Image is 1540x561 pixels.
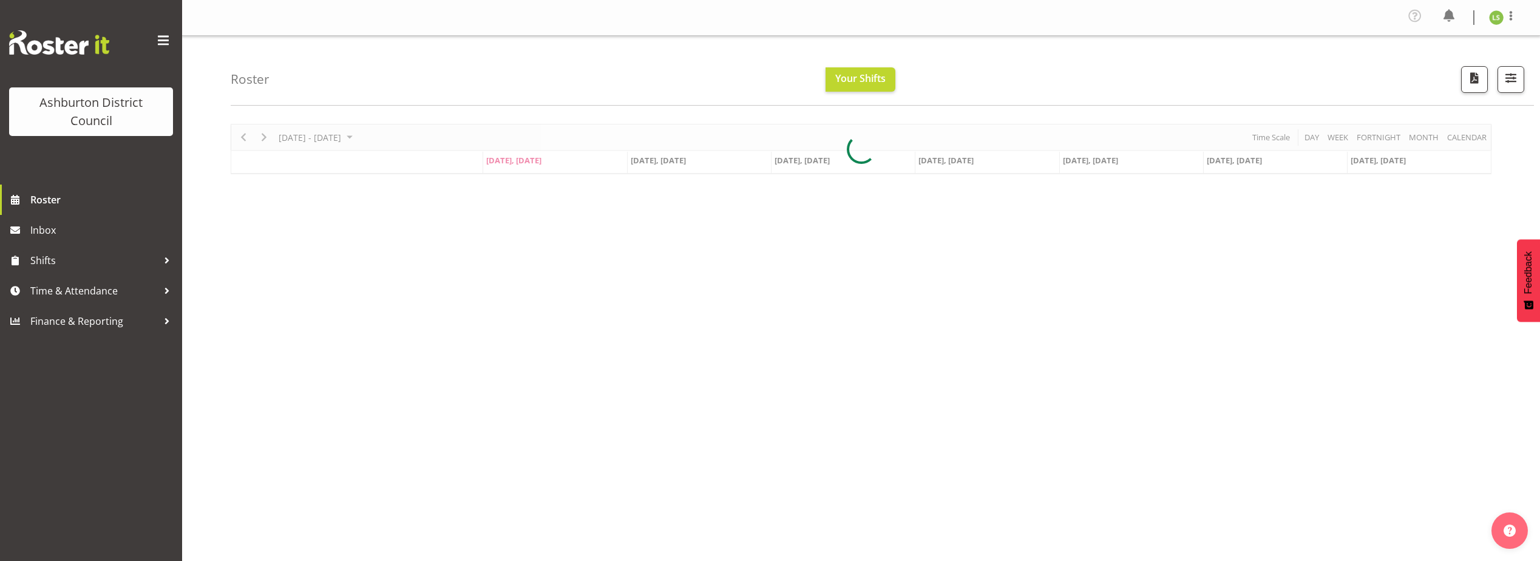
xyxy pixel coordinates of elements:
button: Filter Shifts [1498,66,1524,93]
span: Time & Attendance [30,282,158,300]
span: Your Shifts [835,72,886,85]
img: help-xxl-2.png [1504,525,1516,537]
img: Rosterit website logo [9,30,109,55]
div: Ashburton District Council [21,93,161,130]
h4: Roster [231,72,270,86]
button: Your Shifts [826,67,895,92]
span: Roster [30,191,176,209]
span: Shifts [30,251,158,270]
img: liam-stewart8677.jpg [1489,10,1504,25]
button: Download a PDF of the roster according to the set date range. [1461,66,1488,93]
span: Finance & Reporting [30,312,158,330]
span: Feedback [1523,251,1534,294]
button: Feedback - Show survey [1517,239,1540,322]
span: Inbox [30,221,176,239]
